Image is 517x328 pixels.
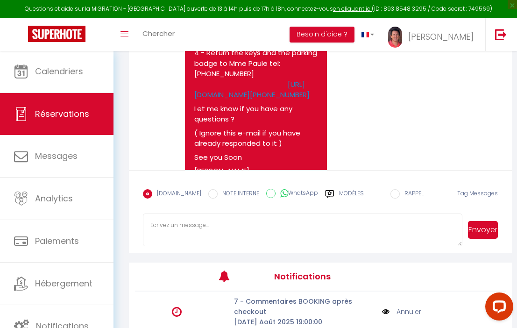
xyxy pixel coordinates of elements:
[388,27,402,48] img: ...
[274,266,429,287] h3: Notifications
[35,235,79,247] span: Paiements
[35,108,89,120] span: Réservations
[382,307,390,317] img: NO IMAGE
[381,18,485,51] a: ... [PERSON_NAME]
[397,307,421,317] a: Annuler
[194,152,318,163] p: See you Soon
[194,104,318,125] p: Let me know if you have any questions ?
[290,27,354,43] button: Besoin d'aide ?
[276,189,318,199] label: WhatsApp
[194,79,310,100] a: [URL][DOMAIN_NAME][PHONE_NUMBER]
[495,29,507,40] img: logout
[339,189,364,206] label: Modèles
[35,65,83,77] span: Calendriers
[194,128,318,149] p: ( Ignore this e-mail if you have already responded to it )
[152,189,201,200] label: [DOMAIN_NAME]
[35,278,92,289] span: Hébergement
[135,18,182,51] a: Chercher
[28,26,85,42] img: Super Booking
[457,189,498,197] span: Tag Messages
[400,189,424,200] label: RAPPEL
[333,5,372,13] a: en cliquant ici
[218,189,259,200] label: NOTE INTERNE
[194,166,318,177] p: [PERSON_NAME]
[234,317,376,327] p: [DATE] Août 2025 19:00:00
[35,150,78,162] span: Messages
[478,289,517,328] iframe: LiveChat chat widget
[408,31,474,43] span: [PERSON_NAME]
[35,193,73,204] span: Analytics
[468,221,498,239] button: Envoyer
[142,29,175,38] span: Chercher
[234,296,376,317] p: 7 - Commentaires BOOKING après checkout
